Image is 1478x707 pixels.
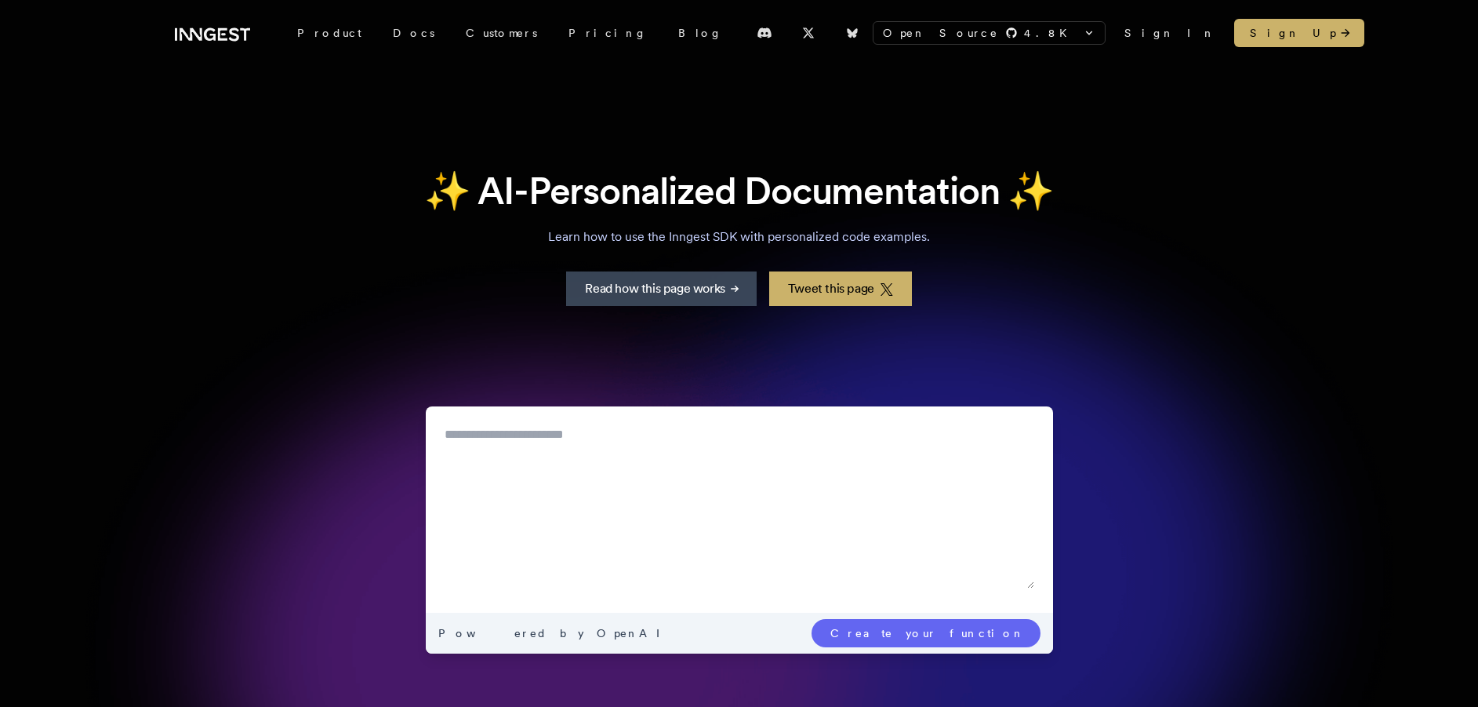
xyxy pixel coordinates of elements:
a: Tweet this page [769,272,912,306]
a: X [791,20,826,46]
a: Blog [663,19,738,47]
a: Sign Up [1234,19,1364,47]
a: Create your function [812,619,1040,647]
a: Bluesky [835,20,870,46]
div: Product [281,19,377,47]
h1: ✨ AI-Personalized Documentation ✨ [175,166,1304,215]
span: Open Source [883,25,999,41]
span: 4.8 K [1024,25,1077,41]
a: Discord [747,20,782,46]
a: Customers [450,19,553,47]
a: Sign In [1124,25,1215,41]
p: Learn how to use the Inngest SDK with personalized code examples. [514,228,965,246]
span: Powered by OpenAI [438,625,674,641]
a: Pricing [553,19,663,47]
a: Docs [377,19,450,47]
span: Tweet this page [788,279,874,298]
a: Read how this page works [566,272,756,306]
